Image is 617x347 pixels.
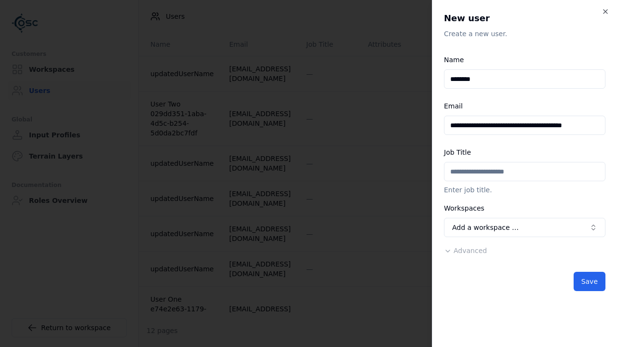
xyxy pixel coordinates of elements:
[444,148,471,156] label: Job Title
[444,56,464,64] label: Name
[444,29,605,39] p: Create a new user.
[444,246,487,255] button: Advanced
[454,247,487,254] span: Advanced
[444,12,605,25] h2: New user
[452,223,519,232] span: Add a workspace …
[574,272,605,291] button: Save
[444,185,605,195] p: Enter job title.
[444,204,484,212] label: Workspaces
[444,102,463,110] label: Email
